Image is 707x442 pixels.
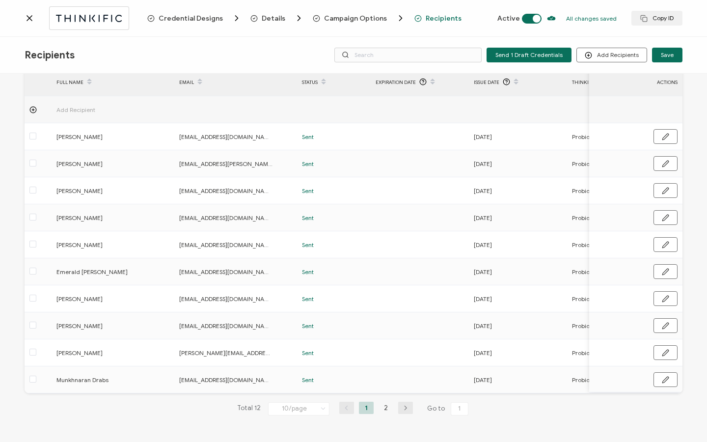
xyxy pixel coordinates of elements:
[56,293,150,304] span: [PERSON_NAME]
[56,347,150,359] span: [PERSON_NAME]
[179,239,272,250] span: [EMAIL_ADDRESS][DOMAIN_NAME]
[487,48,571,62] button: Send 1 Draft Credentials
[474,347,492,359] span: [DATE]
[56,266,150,277] span: Emerald [PERSON_NAME]
[56,212,150,223] span: [PERSON_NAME]
[179,320,272,331] span: [EMAIL_ADDRESS][DOMAIN_NAME]
[179,347,272,359] span: [PERSON_NAME][EMAIL_ADDRESS][DOMAIN_NAME]
[302,320,314,331] span: Sent
[589,77,682,88] div: ACTIONS
[658,395,707,442] iframe: Chat Widget
[179,131,272,142] span: [EMAIL_ADDRESS][DOMAIN_NAME]
[179,266,272,277] span: [EMAIL_ADDRESS][DOMAIN_NAME]
[414,15,462,22] span: Recipients
[652,48,682,62] button: Save
[426,15,462,22] span: Recipients
[174,74,297,90] div: EMAIL
[179,185,272,196] span: [EMAIL_ADDRESS][DOMAIN_NAME]
[474,239,492,250] span: [DATE]
[302,185,314,196] span: Sent
[302,212,314,223] span: Sent
[474,266,492,277] span: [DATE]
[576,48,647,62] button: Add Recipients
[376,77,416,88] span: Expiration Date
[474,131,492,142] span: [DATE]
[54,12,124,25] img: thinkific.svg
[56,131,150,142] span: [PERSON_NAME]
[147,13,242,23] span: Credential Designs
[56,104,150,115] span: Add Recipient
[302,266,314,277] span: Sent
[179,212,272,223] span: [EMAIL_ADDRESS][DOMAIN_NAME]
[313,13,406,23] span: Campaign Options
[237,402,261,415] span: Total 12
[631,11,682,26] button: Copy ID
[474,212,492,223] span: [DATE]
[302,374,314,386] span: Sent
[52,74,174,90] div: FULL NAME
[302,131,314,142] span: Sent
[56,320,150,331] span: [PERSON_NAME]
[474,185,492,196] span: [DATE]
[147,13,462,23] div: Breadcrumb
[359,402,374,414] li: 1
[567,77,665,88] div: Thinkific Course Name
[661,52,674,58] span: Save
[427,402,470,415] span: Go to
[268,402,329,415] input: Select
[324,15,387,22] span: Campaign Options
[474,374,492,386] span: [DATE]
[302,293,314,304] span: Sent
[159,15,223,22] span: Credential Designs
[379,402,393,414] li: 2
[297,74,371,90] div: Status
[302,239,314,250] span: Sent
[56,239,150,250] span: [PERSON_NAME]
[262,15,285,22] span: Details
[474,77,499,88] span: Issue Date
[474,320,492,331] span: [DATE]
[179,293,272,304] span: [EMAIL_ADDRESS][DOMAIN_NAME]
[474,158,492,169] span: [DATE]
[640,15,674,22] span: Copy ID
[302,158,314,169] span: Sent
[179,374,272,386] span: [EMAIL_ADDRESS][DOMAIN_NAME]
[25,49,75,61] span: Recipients
[334,48,482,62] input: Search
[250,13,304,23] span: Details
[497,14,520,23] span: Active
[56,158,150,169] span: [PERSON_NAME]
[474,293,492,304] span: [DATE]
[56,185,150,196] span: [PERSON_NAME]
[566,15,617,22] p: All changes saved
[56,374,150,386] span: Munkhnaran Drabs
[179,158,272,169] span: [EMAIL_ADDRESS][PERSON_NAME][DOMAIN_NAME]
[495,52,563,58] span: Send 1 Draft Credentials
[302,347,314,359] span: Sent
